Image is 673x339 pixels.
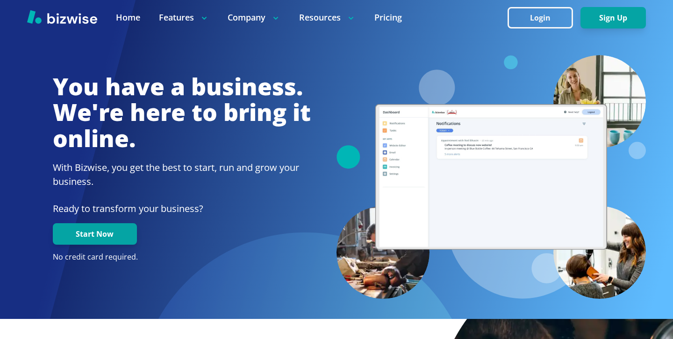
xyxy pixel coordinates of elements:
[53,252,311,262] p: No credit card required.
[53,161,311,189] h2: With Bizwise, you get the best to start, run and grow your business.
[228,12,280,23] p: Company
[116,12,140,23] a: Home
[53,223,137,245] button: Start Now
[53,74,311,152] h1: You have a business. We're here to bring it online.
[374,12,402,23] a: Pricing
[508,7,573,28] button: Login
[299,12,356,23] p: Resources
[53,230,137,239] a: Start Now
[27,10,97,24] img: Bizwise Logo
[580,14,646,22] a: Sign Up
[159,12,209,23] p: Features
[53,202,311,216] p: Ready to transform your business?
[508,14,580,22] a: Login
[580,7,646,28] button: Sign Up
